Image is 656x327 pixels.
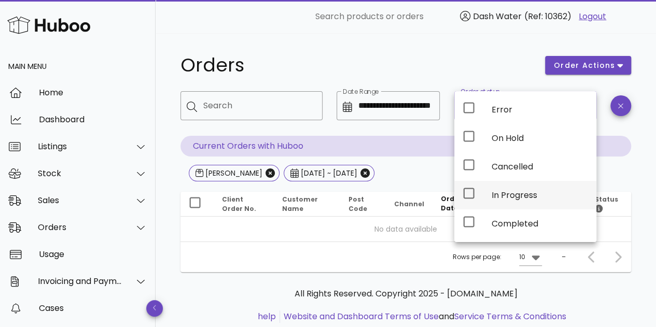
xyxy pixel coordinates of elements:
a: Website and Dashboard Terms of Use [284,310,439,322]
a: Logout [579,10,606,23]
div: 10Rows per page: [519,249,542,265]
div: Home [39,88,147,97]
span: Customer Name [282,195,318,213]
span: order actions [553,60,616,71]
th: Status [587,192,631,217]
img: Huboo Logo [7,14,90,36]
div: Invoicing and Payments [38,276,122,286]
button: order actions [545,56,631,75]
td: No data available [180,217,631,241]
th: Client Order No. [214,192,274,217]
th: Post Code [340,192,386,217]
label: Date Range [343,88,379,96]
div: Stock [38,168,122,178]
p: All Rights Reserved. Copyright 2025 - [DOMAIN_NAME] [189,288,623,300]
div: [DATE] ~ [DATE] [299,168,357,178]
div: Listings [38,141,122,151]
div: [PERSON_NAME] [203,168,262,178]
span: Status [595,195,618,213]
h1: Orders [180,56,533,75]
span: Order Date [441,194,462,212]
p: Current Orders with Huboo [180,136,631,157]
div: On Hold [492,133,588,143]
span: Post Code [348,195,367,213]
th: Channel [386,192,432,217]
span: Channel [394,200,424,208]
div: Rows per page: [453,242,542,272]
span: Client Order No. [222,195,256,213]
th: Order Date: Sorted descending. Activate to remove sorting. [432,192,487,217]
label: Order status [460,88,499,96]
div: Completed [492,219,588,229]
button: Close [360,168,370,178]
button: Close [266,168,275,178]
div: Error [492,105,588,115]
div: Sales [38,195,122,205]
div: 10 [519,252,525,262]
span: Dash Water [473,10,522,22]
a: Service Terms & Conditions [454,310,566,322]
div: Cancelled [492,162,588,172]
th: Customer Name [274,192,340,217]
a: help [258,310,276,322]
div: In Progress [492,190,588,200]
li: and [280,310,566,323]
div: Cases [39,303,147,313]
div: Orders [38,222,122,232]
div: Usage [39,249,147,259]
div: Dashboard [39,115,147,124]
div: – [562,252,566,262]
span: (Ref: 10362) [524,10,571,22]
